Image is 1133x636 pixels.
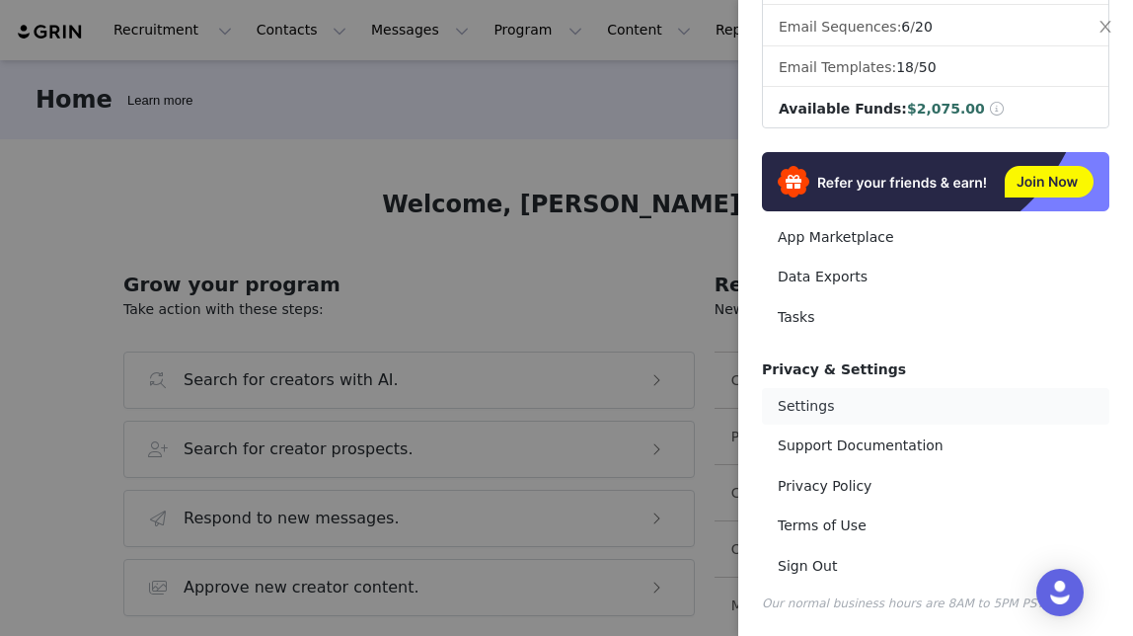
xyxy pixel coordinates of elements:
[762,259,1109,295] a: Data Exports
[1097,19,1113,35] i: icon: close
[762,361,906,377] span: Privacy & Settings
[762,388,1109,425] a: Settings
[762,508,1109,544] a: Terms of Use
[762,428,1109,464] a: Support Documentation
[762,468,1109,505] a: Privacy Policy
[762,596,1046,610] span: Our normal business hours are 8AM to 5PM PST.
[763,49,1108,87] li: Email Templates:
[1036,569,1084,616] div: Open Intercom Messenger
[762,219,1109,256] a: App Marketplace
[901,19,910,35] span: 6
[907,101,985,117] span: $2,075.00
[896,59,936,75] span: /
[762,152,1109,211] img: Refer & Earn
[763,9,1108,46] li: Email Sequences:
[915,19,933,35] span: 20
[896,59,914,75] span: 18
[779,101,907,117] span: Available Funds:
[762,299,1109,336] a: Tasks
[762,548,1109,585] a: Sign Out
[919,59,937,75] span: 50
[901,19,932,35] span: /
